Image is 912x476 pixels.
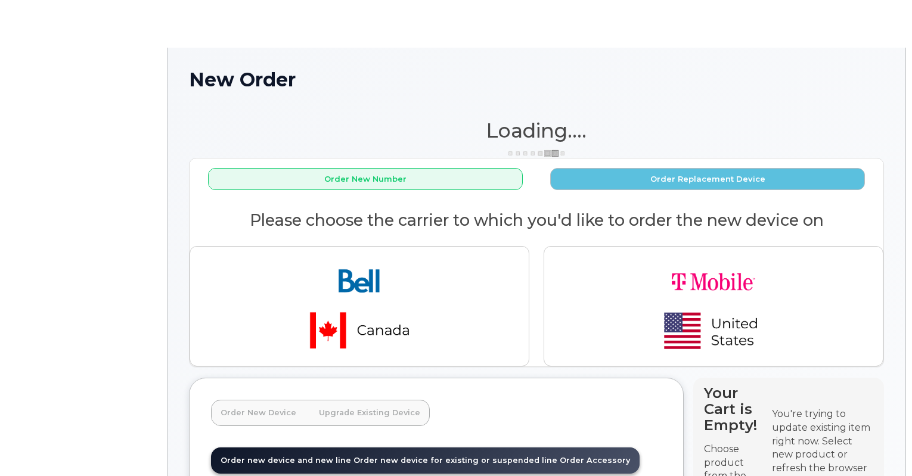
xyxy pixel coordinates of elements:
h1: Loading.... [189,120,884,141]
span: Order new device and new line [221,456,351,465]
button: Order New Number [208,168,523,190]
a: Upgrade Existing Device [309,400,430,426]
h2: Please choose the carrier to which you'd like to order the new device on [190,211,883,229]
a: Order New Device [211,400,306,426]
h1: New Order [189,69,884,90]
span: Order Accessory [560,456,630,465]
img: bell-18aeeabaf521bd2b78f928a02ee3b89e57356879d39bd386a17a7cccf8069aed.png [276,256,443,356]
img: t-mobile-78392d334a420d5b7f0e63d4fa81f6287a21d394dc80d677554bb55bbab1186f.png [630,256,797,356]
button: Order Replacement Device [550,168,865,190]
h4: Your Cart is Empty! [704,385,761,433]
img: ajax-loader-3a6953c30dc77f0bf724df975f13086db4f4c1262e45940f03d1251963f1bf2e.gif [507,149,566,158]
span: Order new device for existing or suspended line [353,456,557,465]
